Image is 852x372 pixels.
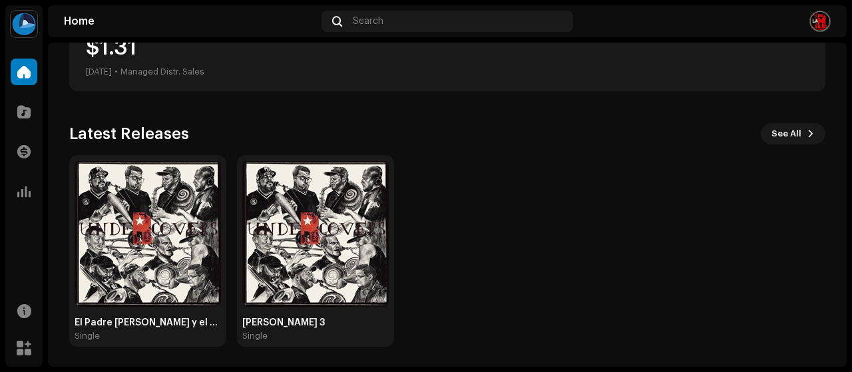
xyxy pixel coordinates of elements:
img: 090b1ada-6a7b-4c10-b1fe-51c9c3c57ef3 [75,160,221,307]
re-o-card-value: Last Statement [69,7,825,91]
span: See All [771,120,801,147]
div: El Padre [PERSON_NAME] y el Monaguillo [PERSON_NAME] [75,317,221,328]
div: Single [242,331,268,341]
div: Single [75,331,100,341]
div: [DATE] [86,64,112,80]
div: Managed Distr. Sales [120,64,204,80]
div: Home [64,16,316,27]
img: acc3e93b-7931-47c3-a6d2-f0de5214474b [809,11,831,32]
div: [PERSON_NAME] 3 [242,317,389,328]
div: • [114,64,118,80]
img: 21f8c9c0-4b1b-4580-ad1a-a18c86f2bd49 [242,160,389,307]
h3: Latest Releases [69,123,189,144]
button: See All [761,123,825,144]
img: 31a4402c-14a3-4296-bd18-489e15b936d7 [11,11,37,37]
span: Search [353,16,383,27]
